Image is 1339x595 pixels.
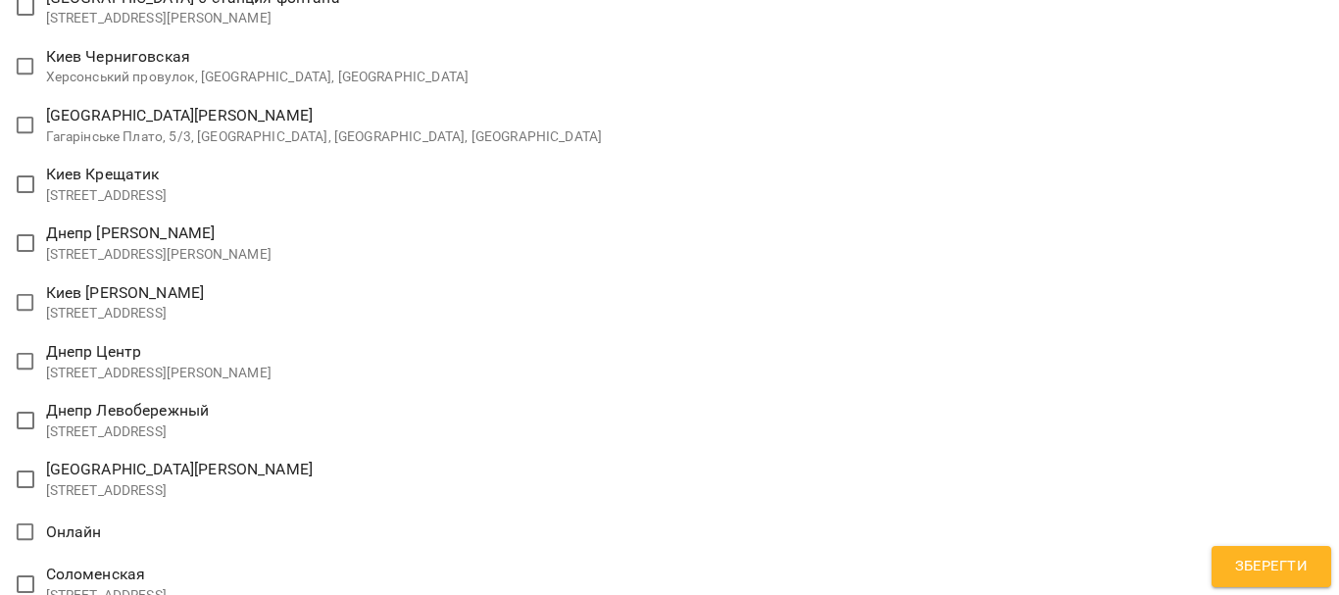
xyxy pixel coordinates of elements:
p: [STREET_ADDRESS] [46,422,210,442]
p: [STREET_ADDRESS][PERSON_NAME] [46,9,340,28]
span: Онлайн [46,522,102,541]
p: [STREET_ADDRESS][PERSON_NAME] [46,245,272,265]
span: Днепр Левобережный [46,401,210,420]
span: [GEOGRAPHIC_DATA][PERSON_NAME] [46,106,313,124]
span: Киев Черниговская [46,47,191,66]
p: Гагарінське Плато, 5/3, [GEOGRAPHIC_DATA], [GEOGRAPHIC_DATA], [GEOGRAPHIC_DATA] [46,127,603,147]
p: [STREET_ADDRESS] [46,304,205,323]
span: [GEOGRAPHIC_DATA][PERSON_NAME] [46,460,313,478]
p: [STREET_ADDRESS] [46,481,313,501]
span: Зберегти [1235,554,1308,579]
p: [STREET_ADDRESS][PERSON_NAME] [46,364,272,383]
p: Херсонський провулок, [GEOGRAPHIC_DATA], [GEOGRAPHIC_DATA] [46,68,470,87]
span: Соломенская [46,565,146,583]
p: [STREET_ADDRESS] [46,186,167,206]
span: Днепр Центр [46,342,142,361]
span: Днепр [PERSON_NAME] [46,223,216,242]
button: Зберегти [1212,546,1331,587]
span: Киев Крещатик [46,165,160,183]
span: Киев [PERSON_NAME] [46,283,205,302]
